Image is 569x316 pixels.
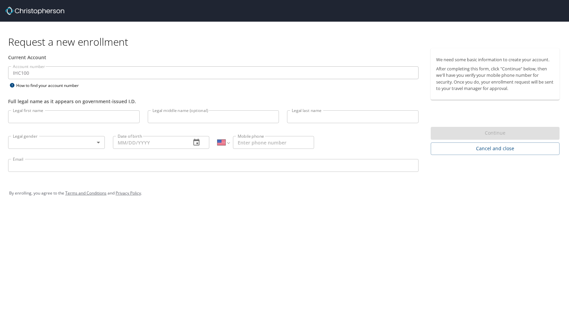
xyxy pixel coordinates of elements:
[436,57,554,63] p: We need some basic information to create your account.
[436,144,554,153] span: Cancel and close
[116,190,141,196] a: Privacy Policy
[431,142,560,155] button: Cancel and close
[8,136,105,149] div: ​
[8,54,419,61] div: Current Account
[65,190,106,196] a: Terms and Conditions
[8,81,93,90] div: How to find your account number
[113,136,186,149] input: MM/DD/YYYY
[233,136,314,149] input: Enter phone number
[436,66,554,92] p: After completing this form, click "Continue" below, then we'll have you verify your mobile phone ...
[9,185,560,202] div: By enrolling, you agree to the and .
[8,98,419,105] div: Full legal name as it appears on government-issued I.D.
[5,7,64,15] img: cbt logo
[8,35,565,48] h1: Request a new enrollment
